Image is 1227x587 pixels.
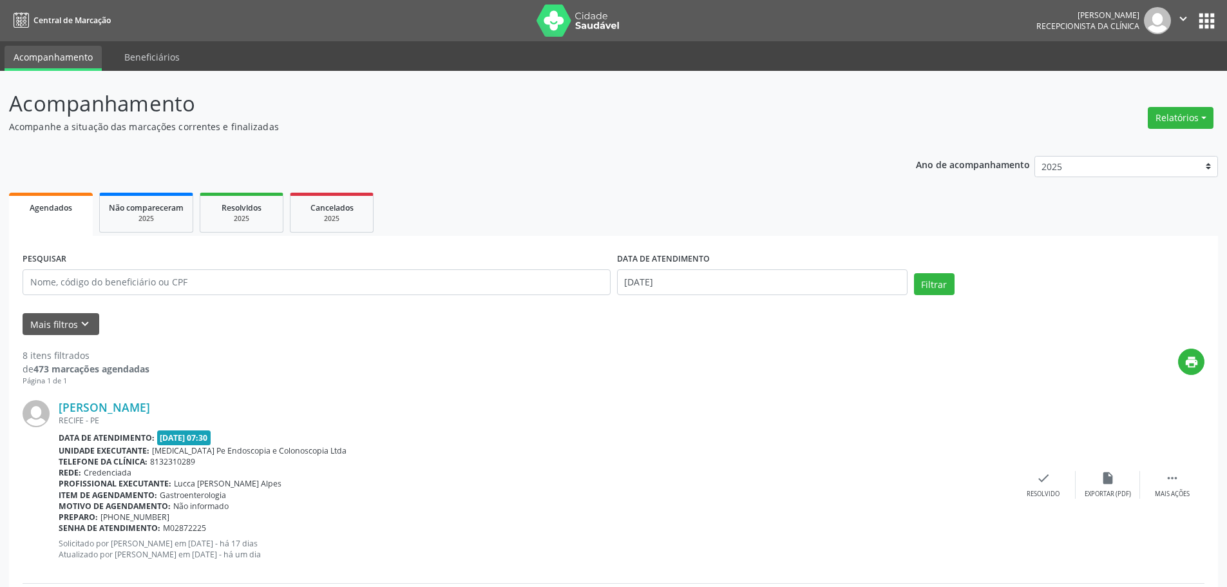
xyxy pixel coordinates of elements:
[163,523,206,534] span: M02872225
[84,467,131,478] span: Credenciada
[1036,471,1051,485] i: check
[23,249,66,269] label: PESQUISAR
[173,501,229,512] span: Não informado
[916,156,1030,172] p: Ano de acompanhamento
[1171,7,1195,34] button: 
[1144,7,1171,34] img: img
[59,478,171,489] b: Profissional executante:
[33,363,149,375] strong: 473 marcações agendadas
[1176,12,1190,26] i: 
[1195,10,1218,32] button: apps
[157,430,211,445] span: [DATE] 07:30
[59,400,150,414] a: [PERSON_NAME]
[152,445,347,456] span: [MEDICAL_DATA] Pe Endoscopia e Colonoscopia Ltda
[59,432,155,443] b: Data de atendimento:
[1085,490,1131,499] div: Exportar (PDF)
[59,415,1011,426] div: RECIFE - PE
[617,249,710,269] label: DATA DE ATENDIMENTO
[109,214,184,224] div: 2025
[33,15,111,26] span: Central de Marcação
[5,46,102,71] a: Acompanhamento
[23,269,611,295] input: Nome, código do beneficiário ou CPF
[59,490,157,501] b: Item de agendamento:
[1178,349,1204,375] button: print
[9,88,855,120] p: Acompanhamento
[59,467,81,478] b: Rede:
[150,456,195,467] span: 8132310289
[1036,21,1139,32] span: Recepcionista da clínica
[23,400,50,427] img: img
[23,313,99,336] button: Mais filtroskeyboard_arrow_down
[9,10,111,31] a: Central de Marcação
[914,273,955,295] button: Filtrar
[1027,490,1060,499] div: Resolvido
[1165,471,1179,485] i: 
[9,120,855,133] p: Acompanhe a situação das marcações correntes e finalizadas
[300,214,364,224] div: 2025
[115,46,189,68] a: Beneficiários
[23,362,149,376] div: de
[209,214,274,224] div: 2025
[59,523,160,534] b: Senha de atendimento:
[109,202,184,213] span: Não compareceram
[222,202,262,213] span: Resolvidos
[174,478,281,489] span: Lucca [PERSON_NAME] Alpes
[1148,107,1213,129] button: Relatórios
[59,538,1011,560] p: Solicitado por [PERSON_NAME] em [DATE] - há 17 dias Atualizado por [PERSON_NAME] em [DATE] - há u...
[100,512,169,523] span: [PHONE_NUMBER]
[1101,471,1115,485] i: insert_drive_file
[78,317,92,331] i: keyboard_arrow_down
[59,512,98,523] b: Preparo:
[160,490,226,501] span: Gastroenterologia
[30,202,72,213] span: Agendados
[310,202,354,213] span: Cancelados
[1184,355,1199,369] i: print
[59,501,171,512] b: Motivo de agendamento:
[59,445,149,456] b: Unidade executante:
[1155,490,1190,499] div: Mais ações
[59,456,147,467] b: Telefone da clínica:
[23,376,149,387] div: Página 1 de 1
[1036,10,1139,21] div: [PERSON_NAME]
[23,349,149,362] div: 8 itens filtrados
[617,269,908,295] input: Selecione um intervalo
